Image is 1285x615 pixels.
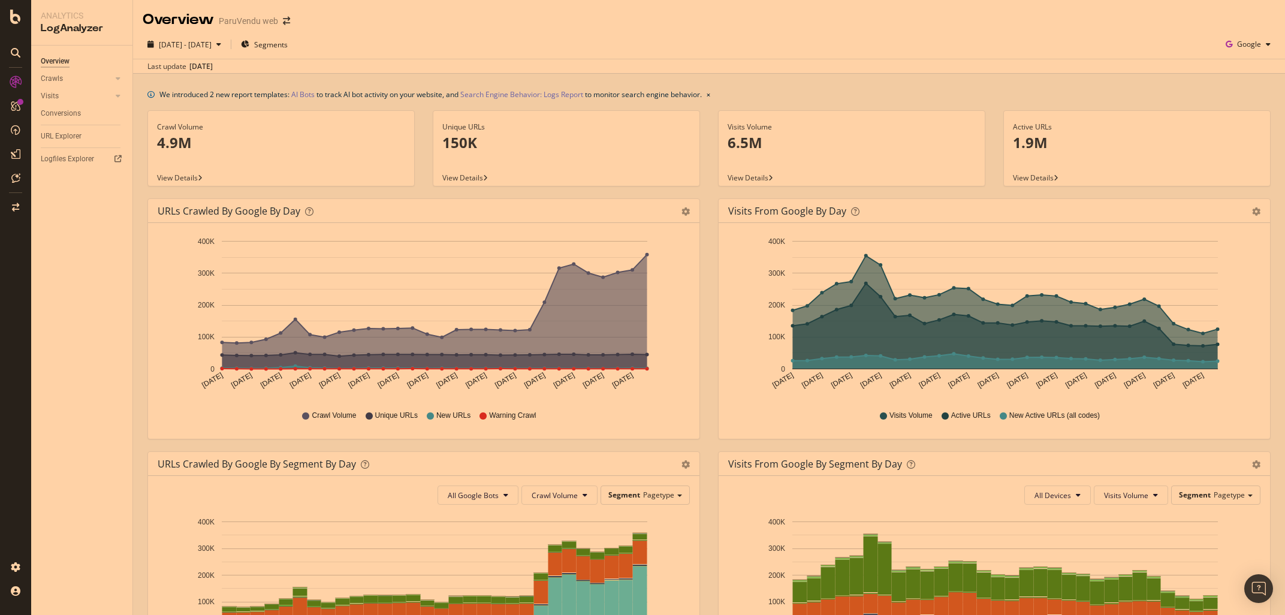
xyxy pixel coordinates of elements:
[312,411,356,421] span: Crawl Volume
[464,371,488,390] text: [DATE]
[521,486,598,505] button: Crawl Volume
[157,122,405,132] div: Crawl Volume
[728,173,768,183] span: View Details
[889,411,933,421] span: Visits Volume
[1013,122,1261,132] div: Active URLs
[728,122,976,132] div: Visits Volume
[493,371,517,390] text: [DATE]
[147,61,213,72] div: Last update
[918,371,942,390] text: [DATE]
[859,371,883,390] text: [DATE]
[347,371,371,390] text: [DATE]
[198,598,215,606] text: 100K
[1006,371,1030,390] text: [DATE]
[198,269,215,278] text: 300K
[552,371,576,390] text: [DATE]
[41,130,124,143] a: URL Explorer
[1152,371,1176,390] text: [DATE]
[375,411,418,421] span: Unique URLs
[1104,490,1148,501] span: Visits Volume
[198,518,215,526] text: 400K
[219,15,278,27] div: ParuVendu web
[976,371,1000,390] text: [DATE]
[581,371,605,390] text: [DATE]
[236,35,292,54] button: Segments
[768,518,785,526] text: 400K
[198,544,215,553] text: 300K
[1009,411,1100,421] span: New Active URLs (all codes)
[771,371,795,390] text: [DATE]
[41,153,94,165] div: Logfiles Explorer
[41,55,70,68] div: Overview
[704,86,713,103] button: close banner
[143,10,214,30] div: Overview
[41,153,124,165] a: Logfiles Explorer
[41,22,123,35] div: LogAnalyzer
[283,17,290,25] div: arrow-right-arrow-left
[438,486,518,505] button: All Google Bots
[1244,574,1273,603] div: Open Intercom Messenger
[728,132,976,153] p: 6.5M
[157,173,198,183] span: View Details
[1013,173,1054,183] span: View Details
[681,460,690,469] div: gear
[189,61,213,72] div: [DATE]
[291,88,315,101] a: AI Bots
[406,371,430,390] text: [DATE]
[768,269,785,278] text: 300K
[523,371,547,390] text: [DATE]
[41,73,112,85] a: Crawls
[1064,371,1088,390] text: [DATE]
[198,571,215,580] text: 200K
[158,458,356,470] div: URLs Crawled by Google By Segment By Day
[460,88,583,101] a: Search Engine Behavior: Logs Report
[198,333,215,342] text: 100K
[1013,132,1261,153] p: 1.9M
[41,130,82,143] div: URL Explorer
[1252,460,1260,469] div: gear
[888,371,912,390] text: [DATE]
[442,173,483,183] span: View Details
[254,40,288,50] span: Segments
[1214,490,1245,500] span: Pagetype
[259,371,283,390] text: [DATE]
[198,237,215,246] text: 400K
[1221,35,1275,54] button: Google
[41,55,124,68] a: Overview
[41,90,59,103] div: Visits
[436,411,470,421] span: New URLs
[768,237,785,246] text: 400K
[489,411,536,421] span: Warning Crawl
[158,205,300,217] div: URLs Crawled by Google by day
[435,371,459,390] text: [DATE]
[768,301,785,309] text: 200K
[768,571,785,580] text: 200K
[1179,490,1211,500] span: Segment
[147,88,1271,101] div: info banner
[681,207,690,216] div: gear
[41,107,81,120] div: Conversions
[143,35,226,54] button: [DATE] - [DATE]
[376,371,400,390] text: [DATE]
[198,301,215,309] text: 200K
[947,371,971,390] text: [DATE]
[728,233,1260,399] div: A chart.
[200,371,224,390] text: [DATE]
[158,233,690,399] svg: A chart.
[288,371,312,390] text: [DATE]
[1034,490,1071,501] span: All Devices
[1252,207,1260,216] div: gear
[157,132,405,153] p: 4.9M
[41,107,124,120] a: Conversions
[1094,486,1168,505] button: Visits Volume
[1237,39,1261,49] span: Google
[159,40,212,50] span: [DATE] - [DATE]
[781,365,785,373] text: 0
[448,490,499,501] span: All Google Bots
[829,371,853,390] text: [DATE]
[768,333,785,342] text: 100K
[532,490,578,501] span: Crawl Volume
[728,205,846,217] div: Visits from Google by day
[210,365,215,373] text: 0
